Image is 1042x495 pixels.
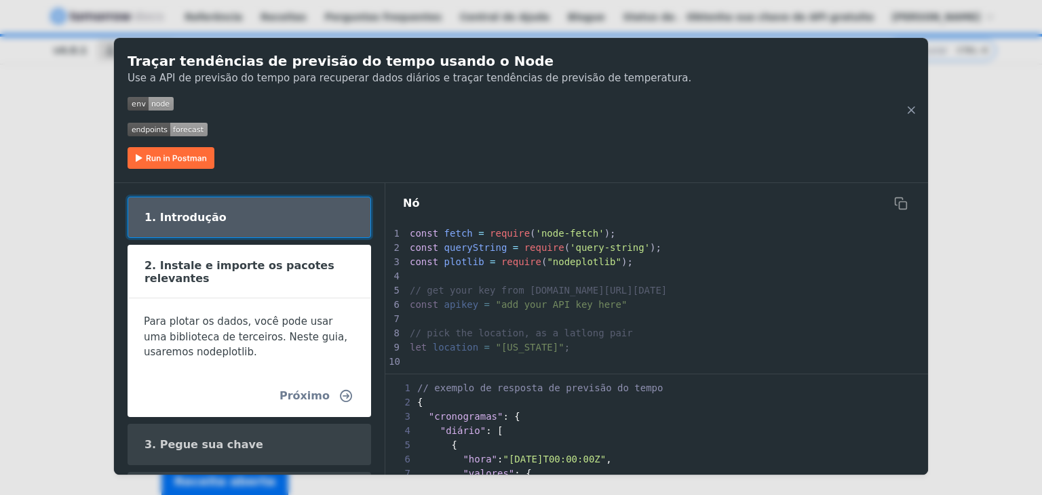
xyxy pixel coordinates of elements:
[405,425,410,436] font: 4
[417,382,663,393] font: // exemplo de resposta de previsão do tempo
[410,342,427,353] span: let
[410,256,438,267] span: const
[405,439,410,450] font: 5
[128,123,208,136] img: ponto final
[385,340,402,355] div: 9
[650,242,661,253] span: );
[279,389,330,402] font: Próximo
[405,468,410,479] font: 7
[444,299,479,310] span: apikey
[128,52,691,71] h1: Traçar tendências de previsão do tempo usando o Node
[495,299,627,310] span: "add your API key here"
[887,190,914,217] button: Cópia
[144,259,334,285] font: 2. Instale e importe os pacotes relevantes
[128,147,214,169] img: Corra no Carteiro
[405,382,410,393] font: 1
[128,197,371,238] section: 1. Introdução
[128,72,691,84] font: Use a API de previsão do tempo para recuperar dados diários e traçar tendências de previsão de te...
[128,96,691,112] span: Expandir imagem
[128,151,214,163] a: Expandir imagem
[497,425,503,436] font: [
[463,454,497,464] font: "hora"
[128,245,371,417] section: 2. Instale e importe os pacotes relevantesPara plotar os dados, você pode usar uma biblioteca de ...
[385,355,402,369] div: 10
[503,454,606,464] font: "[DATE]T00:00:00Z"
[392,190,430,217] button: Nó
[269,382,364,410] button: Próximo
[463,468,514,479] font: "valores"
[385,298,402,312] div: 6
[410,342,570,353] span: ;
[405,411,410,422] font: 3
[410,242,438,253] span: const
[403,197,419,210] font: Nó
[385,241,402,255] div: 2
[606,454,611,464] font: ,
[405,454,410,464] font: 6
[417,397,423,408] font: {
[524,242,564,253] span: require
[514,411,520,422] font: {
[385,326,402,340] div: 8
[444,256,484,267] span: plotlib
[495,342,564,353] span: "[US_STATE]"
[501,256,541,267] span: require
[536,228,604,239] span: 'node-fetch'
[497,454,503,464] font: :
[570,242,650,253] span: 'query-string'
[144,438,263,451] font: 3. Pegue sua chave
[128,121,691,137] span: Expandir imagem
[405,397,410,408] font: 2
[385,312,402,326] div: 7
[621,256,633,267] span: );
[128,97,174,111] img: ambiente
[410,285,667,296] span: // get your key from [DOMAIN_NAME][URL][DATE]
[526,468,531,479] font: {
[444,228,473,239] span: fetch
[144,211,227,224] font: 1. Introdução
[128,53,554,69] font: Traçar tendências de previsão do tempo usando o Node
[541,256,547,267] span: (
[440,425,486,436] font: "diário"
[484,299,490,310] span: =
[385,269,402,283] div: 4
[385,255,402,269] div: 3
[484,342,490,353] span: =
[604,228,616,239] span: );
[513,242,518,253] span: =
[490,228,530,239] span: require
[410,228,438,239] span: const
[385,226,402,241] div: 1
[144,315,347,358] font: Para plotar os dados, você pode usar uma biblioteca de terceiros. Neste guia, usaremos nodeplotlib.
[503,411,508,422] font: :
[385,283,402,298] div: 5
[564,242,570,253] span: (
[433,342,478,353] span: location
[547,256,621,267] span: "nodeplotlib"
[894,197,908,210] svg: escondido
[514,468,520,479] font: :
[128,424,371,465] section: 3. Pegue sua chave
[452,439,457,450] font: {
[486,425,491,436] font: :
[478,228,484,239] span: =
[530,228,535,239] span: (
[429,411,503,422] font: "cronogramas"
[490,256,495,267] span: =
[410,299,438,310] span: const
[901,103,921,117] button: Fechar Receita
[410,328,633,338] span: // pick the location, as a latlong pair
[444,242,507,253] span: queryString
